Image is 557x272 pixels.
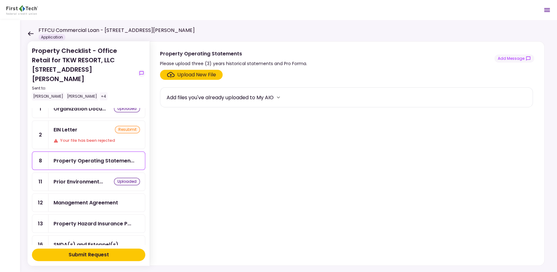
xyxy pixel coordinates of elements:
[54,157,134,165] div: Property Operating Statements
[177,71,216,79] div: Upload New File
[66,92,98,100] div: [PERSON_NAME]
[167,94,274,101] div: Add files you've already uploaded to My AIO
[32,92,64,100] div: [PERSON_NAME]
[54,220,131,228] div: Property Hazard Insurance Policy and Liability Insurance Policy
[54,199,118,207] div: Management Agreement
[494,54,534,63] button: show-messages
[32,173,49,191] div: 11
[150,41,544,266] div: Property Operating StatementsPlease upload three (3) years historical statements and Pro Forma.sh...
[32,249,145,261] button: Submit Request
[114,105,140,112] div: uploaded
[32,172,145,191] a: 11Prior Environmental Phase I and/or Phase IIuploaded
[32,121,49,149] div: 2
[32,194,49,212] div: 12
[39,34,65,40] div: Application
[160,60,307,67] div: Please upload three (3) years historical statements and Pro Forma.
[32,85,135,91] div: Sent to:
[69,251,109,259] div: Submit Request
[32,46,135,100] div: Property Checklist - Office Retail for TKW RESORT, LLC [STREET_ADDRESS][PERSON_NAME]
[32,236,49,254] div: 16
[32,235,145,254] a: 16SNDA(s) and Estoppel(s)
[6,5,38,15] img: Partner icon
[32,215,49,233] div: 13
[32,193,145,212] a: 12Management Agreement
[39,27,195,34] h1: FTFCU Commercial Loan - [STREET_ADDRESS][PERSON_NAME]
[54,178,103,186] div: Prior Environmental Phase I and/or Phase II
[160,70,223,80] span: Click here to upload the required document
[54,105,106,113] div: Organization Documents for Borrowing Entity
[32,121,145,149] a: 2EIN LetterresubmitYour file has been rejected
[274,93,283,102] button: more
[115,126,140,133] div: resubmit
[32,214,145,233] a: 13Property Hazard Insurance Policy and Liability Insurance Policy
[160,50,307,58] div: Property Operating Statements
[32,100,49,118] div: 1
[32,152,49,170] div: 8
[539,3,554,18] button: Open menu
[54,137,140,144] div: Your file has been rejected
[32,151,145,170] a: 8Property Operating Statements
[100,92,107,100] div: +4
[54,126,77,134] div: EIN Letter
[54,241,118,249] div: SNDA(s) and Estoppel(s)
[32,100,145,118] a: 1Organization Documents for Borrowing Entityuploaded
[114,178,140,185] div: uploaded
[138,69,145,77] button: show-messages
